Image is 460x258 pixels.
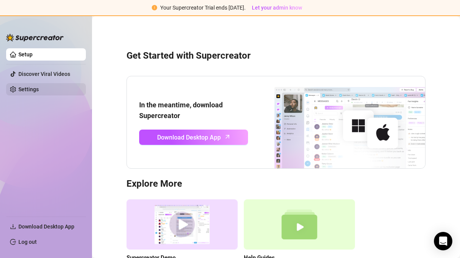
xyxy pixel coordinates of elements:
img: download app [248,76,425,168]
span: arrow-up [223,133,232,141]
button: Let your admin know [249,3,305,12]
img: logo-BBDzfeDw.svg [6,34,64,41]
h3: Explore More [127,178,426,190]
span: Your Supercreator Trial ends [DATE]. [160,5,246,11]
img: help guides [244,199,355,250]
span: download [10,223,16,230]
h3: Get Started with Supercreator [127,50,426,62]
a: Setup [18,51,33,58]
img: supercreator demo [127,199,238,250]
span: exclamation-circle [152,5,157,10]
a: Discover Viral Videos [18,71,70,77]
a: Settings [18,86,39,92]
span: Let your admin know [252,5,302,11]
a: Log out [18,239,37,245]
div: Open Intercom Messenger [434,232,452,250]
span: Download Desktop App [18,223,74,230]
a: Download Desktop Apparrow-up [139,130,248,145]
strong: In the meantime, download Supercreator [139,101,223,120]
span: Download Desktop App [157,133,221,142]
